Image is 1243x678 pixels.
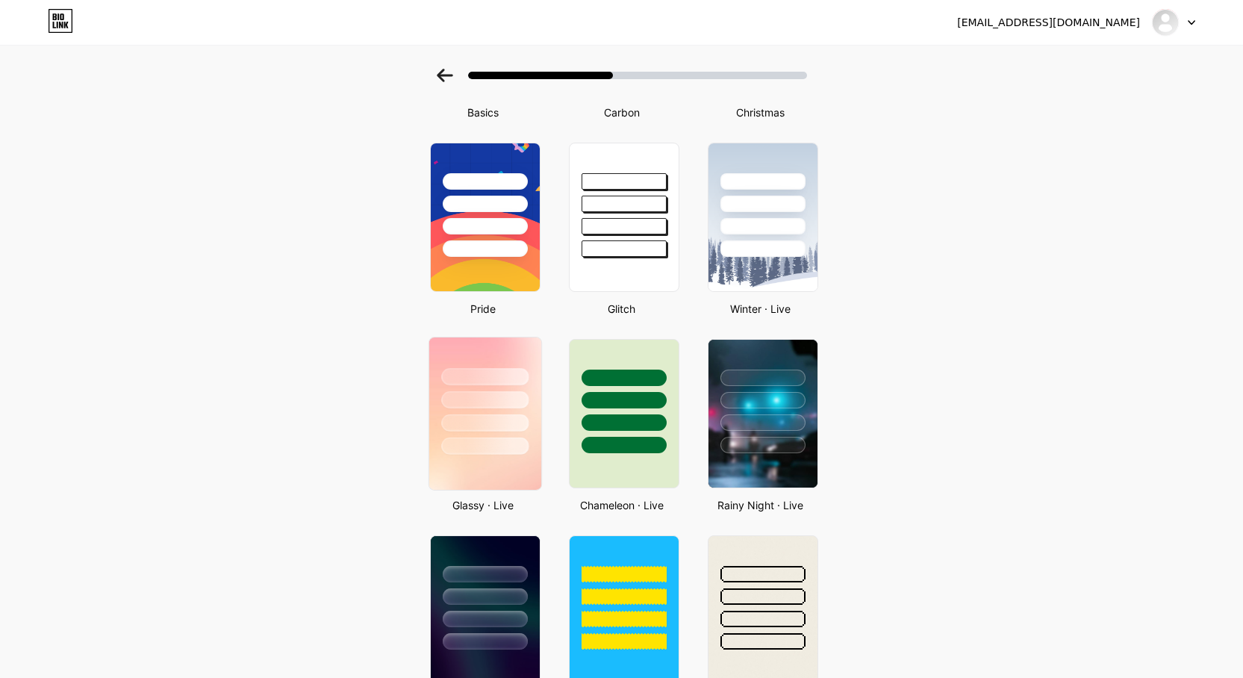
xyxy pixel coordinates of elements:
div: Winter · Live [703,301,818,317]
div: Pride [426,301,540,317]
div: Glassy · Live [426,497,540,513]
div: Rainy Night · Live [703,497,818,513]
img: glassmorphism.jpg [429,338,540,490]
div: Chameleon · Live [564,497,679,513]
div: Carbon [564,105,679,120]
div: Christmas [703,105,818,120]
div: [EMAIL_ADDRESS][DOMAIN_NAME] [957,15,1140,31]
img: flyingbird [1151,8,1180,37]
div: Glitch [564,301,679,317]
div: Basics [426,105,540,120]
